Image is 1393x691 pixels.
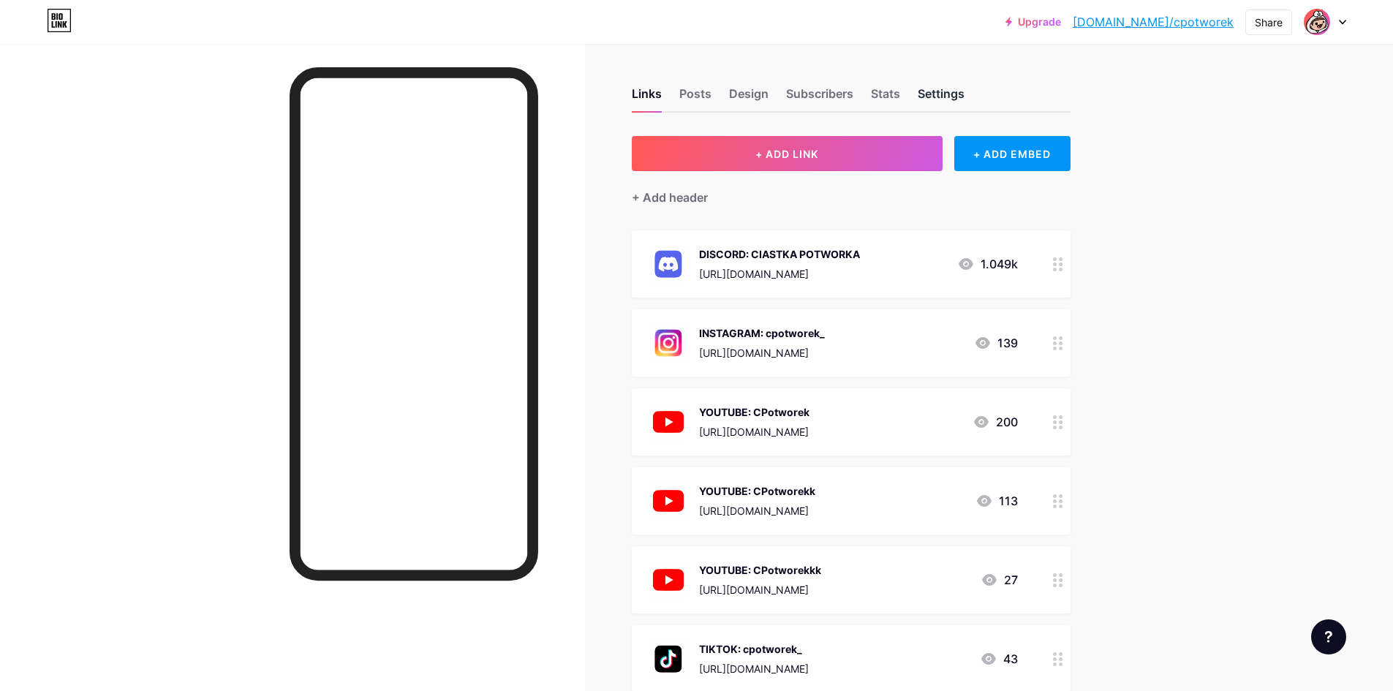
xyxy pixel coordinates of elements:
button: + ADD LINK [632,136,943,171]
img: TIKTOK: cpotworek_ [649,640,687,678]
div: [URL][DOMAIN_NAME] [699,503,815,518]
div: [URL][DOMAIN_NAME] [699,345,825,360]
div: 43 [980,650,1018,668]
div: Share [1255,15,1283,30]
div: YOUTUBE: CPotworekk [699,483,815,499]
div: [URL][DOMAIN_NAME] [699,661,809,676]
div: Design [729,85,769,111]
img: Igor Smolczewski [1303,8,1331,36]
div: + Add header [632,189,708,206]
div: YOUTUBE: CPotworekkk [699,562,821,578]
a: [DOMAIN_NAME]/cpotworek [1073,13,1234,31]
div: 1.049k [957,255,1018,273]
img: YOUTUBE: CPotworek [649,403,687,441]
a: Upgrade [1005,16,1061,28]
div: DISCORD: CIASTKA POTWORKA [699,246,860,262]
div: TIKTOK: cpotworek_ [699,641,809,657]
img: INSTAGRAM: cpotworek_ [649,324,687,362]
div: INSTAGRAM: cpotworek_ [699,325,825,341]
div: 27 [981,571,1018,589]
div: Links [632,85,662,111]
div: YOUTUBE: CPotworek [699,404,809,420]
div: [URL][DOMAIN_NAME] [699,266,860,282]
div: Stats [871,85,900,111]
span: + ADD LINK [755,148,818,160]
img: YOUTUBE: CPotworekkk [649,561,687,599]
div: 139 [974,334,1018,352]
div: [URL][DOMAIN_NAME] [699,424,809,439]
div: Subscribers [786,85,853,111]
div: Settings [918,85,964,111]
img: DISCORD: CIASTKA POTWORKA [649,245,687,283]
div: + ADD EMBED [954,136,1071,171]
img: YOUTUBE: CPotworekk [649,482,687,520]
div: 113 [975,492,1018,510]
div: Posts [679,85,711,111]
div: [URL][DOMAIN_NAME] [699,582,821,597]
div: 200 [973,413,1018,431]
